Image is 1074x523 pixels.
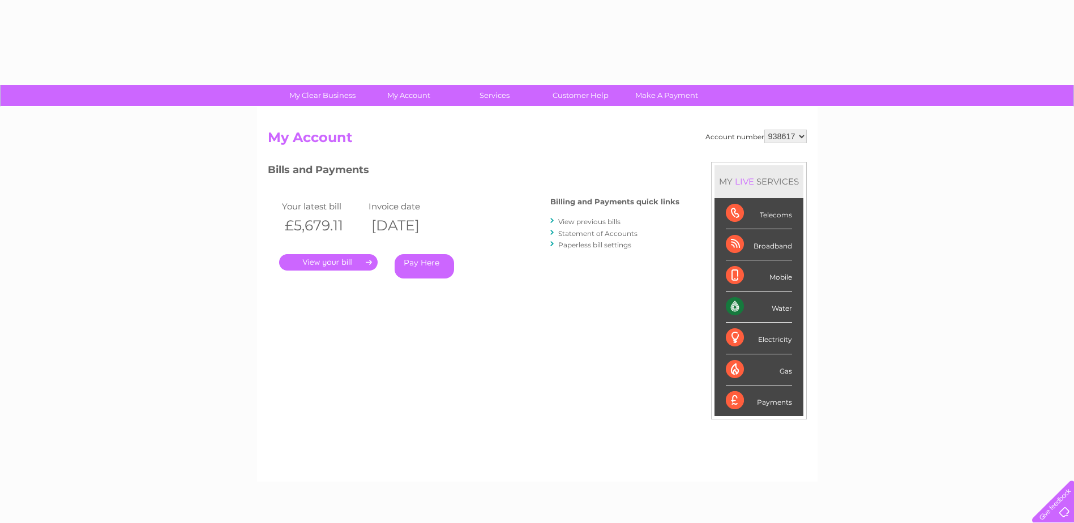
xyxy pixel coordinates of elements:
[733,176,756,187] div: LIVE
[279,254,378,271] a: .
[558,217,621,226] a: View previous bills
[726,260,792,291] div: Mobile
[279,199,366,214] td: Your latest bill
[366,214,453,237] th: [DATE]
[268,130,807,151] h2: My Account
[726,291,792,323] div: Water
[726,323,792,354] div: Electricity
[714,165,803,198] div: MY SERVICES
[268,162,679,182] h3: Bills and Payments
[726,354,792,385] div: Gas
[448,85,541,106] a: Services
[366,199,453,214] td: Invoice date
[550,198,679,206] h4: Billing and Payments quick links
[534,85,627,106] a: Customer Help
[726,198,792,229] div: Telecoms
[276,85,369,106] a: My Clear Business
[726,229,792,260] div: Broadband
[362,85,455,106] a: My Account
[558,241,631,249] a: Paperless bill settings
[395,254,454,278] a: Pay Here
[726,385,792,416] div: Payments
[279,214,366,237] th: £5,679.11
[558,229,637,238] a: Statement of Accounts
[705,130,807,143] div: Account number
[620,85,713,106] a: Make A Payment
